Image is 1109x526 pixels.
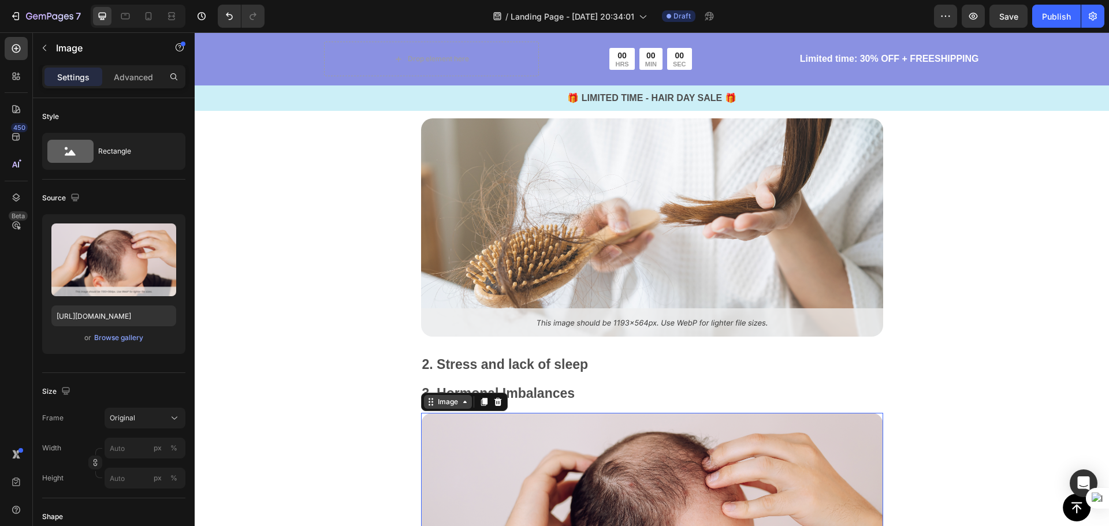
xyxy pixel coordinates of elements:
[94,333,143,343] div: Browse gallery
[228,353,687,370] p: 3. Hormonal Imbalances
[57,71,90,83] p: Settings
[989,5,1028,28] button: Save
[42,111,59,122] div: Style
[170,443,177,453] div: %
[105,408,185,428] button: Original
[195,32,1109,526] iframe: To enrich screen reader interactions, please activate Accessibility in Grammarly extension settings
[154,473,162,483] div: px
[98,138,169,165] div: Rectangle
[673,11,691,21] span: Draft
[42,384,73,400] div: Size
[42,443,61,453] label: Width
[218,5,265,28] div: Undo/Redo
[999,12,1018,21] span: Save
[42,413,64,423] label: Frame
[76,9,81,23] p: 7
[5,5,86,28] button: 7
[167,441,181,455] button: px
[167,471,181,485] button: px
[56,41,154,55] p: Image
[226,86,689,304] img: gempages_559228028513682413-da446fe4-12bc-496a-8516-b5c1582d01e7.png
[505,10,508,23] span: /
[511,10,634,23] span: Landing Page - [DATE] 20:34:01
[51,305,176,326] input: https://example.com/image.jpg
[42,191,82,206] div: Source
[42,512,63,522] div: Shape
[1070,469,1097,497] div: Open Intercom Messenger
[114,71,153,83] p: Advanced
[84,331,91,345] span: or
[11,123,28,132] div: 450
[105,438,185,458] input: px%
[51,223,176,296] img: preview-image
[110,413,135,423] span: Original
[1042,10,1071,23] div: Publish
[241,364,266,375] div: Image
[154,443,162,453] div: px
[228,324,687,341] p: 2. Stress and lack of sleep
[170,473,177,483] div: %
[151,441,165,455] button: %
[1032,5,1081,28] button: Publish
[151,471,165,485] button: %
[94,332,144,344] button: Browse gallery
[105,468,185,488] input: px%
[42,473,64,483] label: Height
[9,211,28,221] div: Beta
